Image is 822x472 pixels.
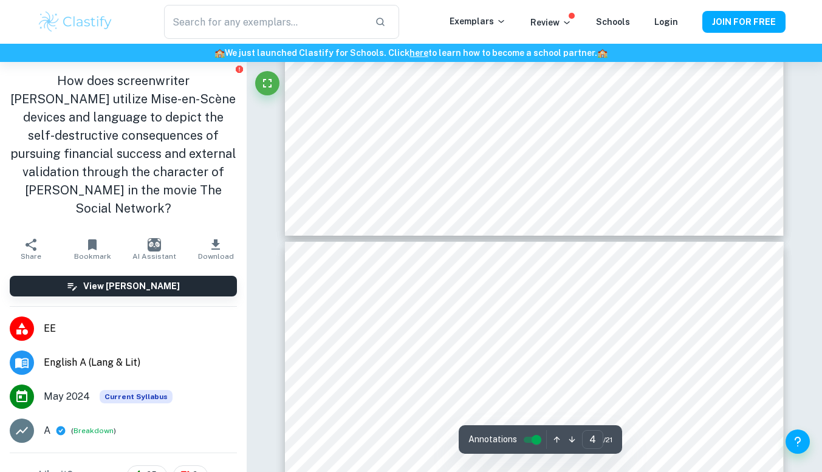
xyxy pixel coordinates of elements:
[132,252,176,261] span: AI Assistant
[61,232,123,266] button: Bookmark
[10,276,237,296] button: View [PERSON_NAME]
[10,72,237,217] h1: How does screenwriter [PERSON_NAME] utilize Mise-en-Scène devices and language to depict the self...
[37,10,114,34] img: Clastify logo
[74,425,114,436] button: Breakdown
[530,16,572,29] p: Review
[71,425,116,437] span: ( )
[2,46,820,60] h6: We just launched Clastify for Schools. Click to learn how to become a school partner.
[148,238,161,251] img: AI Assistant
[21,252,41,261] span: Share
[83,279,180,293] h6: View [PERSON_NAME]
[100,390,173,403] div: This exemplar is based on the current syllabus. Feel free to refer to it for inspiration/ideas wh...
[44,355,237,370] span: English A (Lang & Lit)
[185,232,246,266] button: Download
[44,389,90,404] span: May 2024
[198,252,234,261] span: Download
[702,11,786,33] button: JOIN FOR FREE
[255,71,279,95] button: Fullscreen
[409,48,428,58] a: here
[786,429,810,454] button: Help and Feedback
[214,48,225,58] span: 🏫
[44,321,237,336] span: EE
[597,48,608,58] span: 🏫
[603,434,612,445] span: / 21
[44,423,50,438] p: A
[235,64,244,74] button: Report issue
[123,232,185,266] button: AI Assistant
[450,15,506,28] p: Exemplars
[596,17,630,27] a: Schools
[100,390,173,403] span: Current Syllabus
[74,252,111,261] span: Bookmark
[654,17,678,27] a: Login
[468,433,517,446] span: Annotations
[164,5,365,39] input: Search for any exemplars...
